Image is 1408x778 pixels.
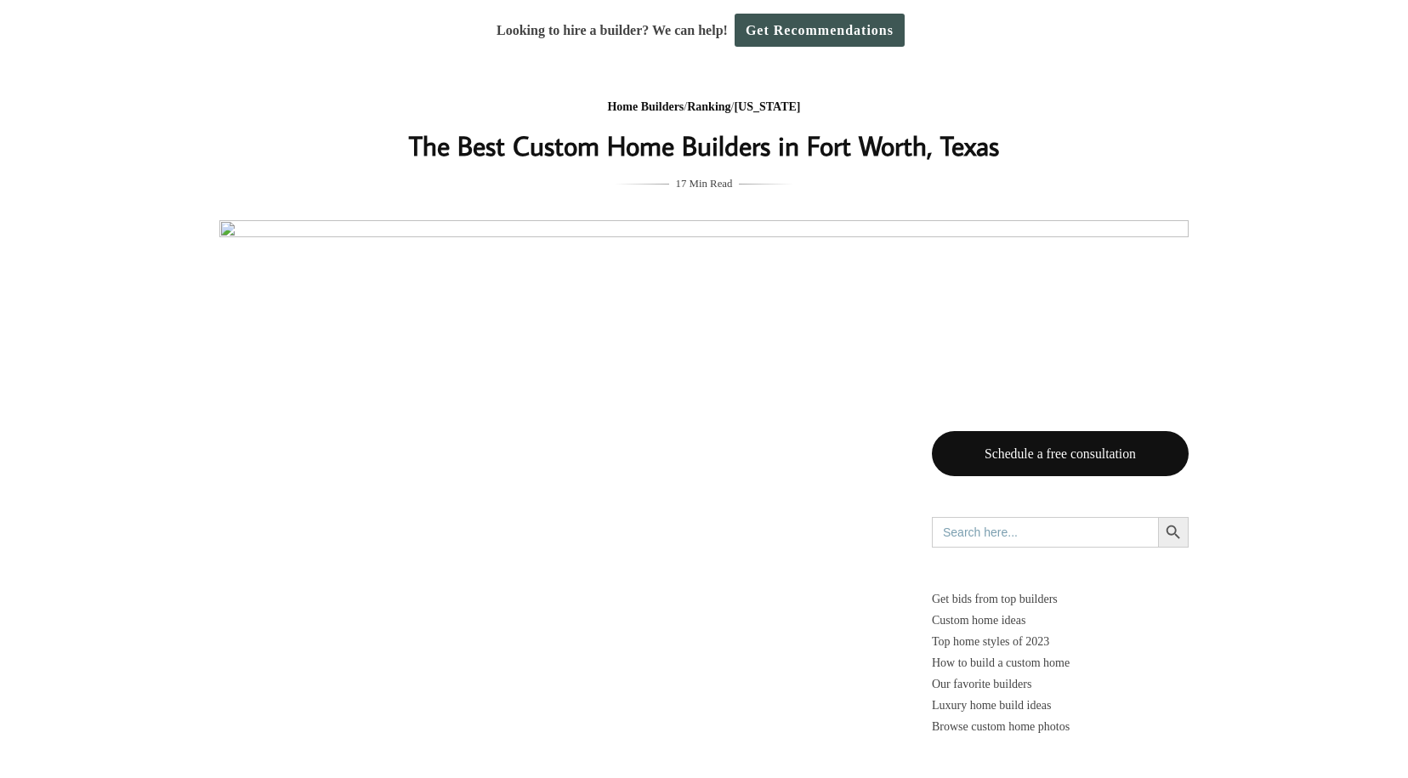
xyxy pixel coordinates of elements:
[734,100,800,113] a: [US_STATE]
[687,100,730,113] a: Ranking
[365,125,1043,166] h1: The Best Custom Home Builders in Fort Worth, Texas
[676,174,733,193] span: 17 Min Read
[365,97,1043,118] div: / /
[607,100,684,113] a: Home Builders
[735,14,905,47] a: Get Recommendations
